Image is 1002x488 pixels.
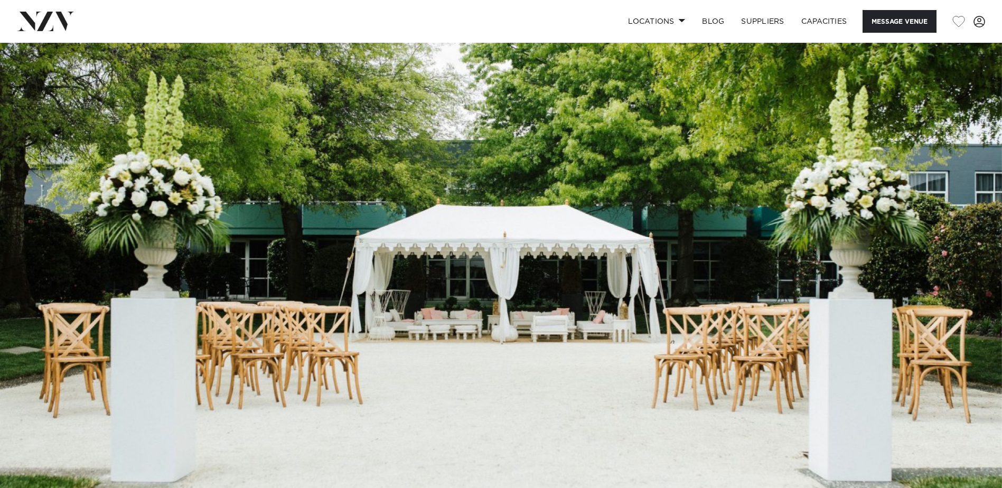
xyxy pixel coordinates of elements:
button: Message Venue [863,10,937,33]
img: nzv-logo.png [17,12,74,31]
a: Capacities [793,10,856,33]
a: SUPPLIERS [733,10,792,33]
a: BLOG [694,10,733,33]
a: Locations [620,10,694,33]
